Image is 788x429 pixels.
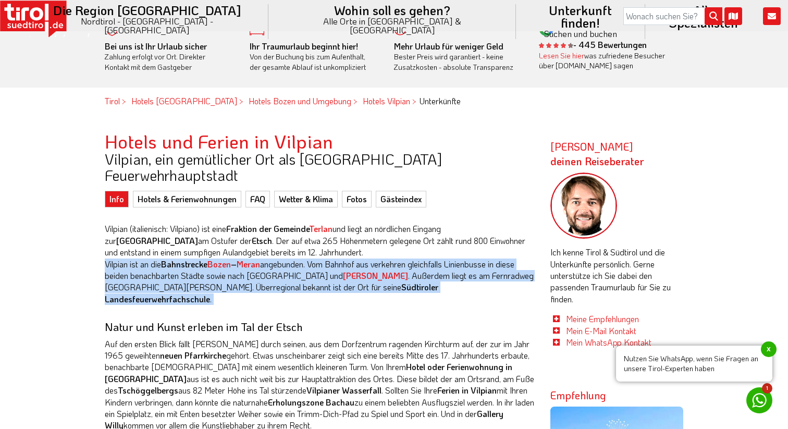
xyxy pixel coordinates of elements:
[281,17,504,34] small: Alle Orte in [GEOGRAPHIC_DATA] & [GEOGRAPHIC_DATA]
[105,223,535,305] p: Vilpian (italienisch: Vilpiano) ist eine und liegt an nördlichen Eingang zur am Ostufer der . Der...
[105,41,234,72] div: Zahlung erfolgt vor Ort. Direkter Kontakt mit dem Gastgeber
[245,191,270,207] a: FAQ
[437,385,497,396] strong: Ferien in Vilpian
[133,191,241,207] a: Hotels & Ferienwohnungen
[566,325,636,336] a: Mein E-Mail Kontakt
[105,95,120,106] a: Tirol
[343,270,408,281] a: [PERSON_NAME]
[105,361,512,384] strong: Hotel oder Ferienwohnung in [GEOGRAPHIC_DATA]
[763,7,781,25] i: Kontakt
[237,259,260,269] a: Meran
[105,281,438,304] strong: Südtiroler Landesfeuerwehrfachschule
[249,95,351,106] a: Hotels Bozen und Umgebung
[105,321,535,333] h3: Natur und Kunst erleben im Tal der Etsch
[309,223,333,234] a: Terlan
[207,259,231,269] a: Bozen
[105,131,535,152] h2: Hotels und Ferien in Vilpian
[161,259,260,269] strong: Bahnstrecke –
[550,173,617,239] img: frag-markus.png
[616,346,772,382] span: Nutzen Sie WhatsApp, wenn Sie Fragen an unsere Tirol-Experten haben
[550,173,683,349] div: Ich kenne Tirol & Südtirol und die Unterkünfte persönlich. Gerne unterstütze ich Sie dabei den pa...
[724,7,742,25] i: Karte öffnen
[252,235,272,246] strong: Etsch
[306,385,381,396] strong: Vilpianer Wasserfall
[415,95,461,107] li: Unterkünfte
[118,385,178,396] strong: Tschöggelbergs
[131,95,237,106] a: Hotels [GEOGRAPHIC_DATA]
[746,387,772,413] a: 1 Nutzen Sie WhatsApp, wenn Sie Fragen an unsere Tirol-Experten habenx
[566,313,639,324] a: Meine Empfehlungen
[539,51,584,60] a: Lesen Sie hier
[376,191,426,207] a: Gästeindex
[623,7,722,25] input: Wonach suchen Sie?
[268,397,354,408] strong: Erholungszone Bachau
[394,41,523,72] div: Bester Preis wird garantiert - keine Zusatzkosten - absolute Transparenz
[566,337,651,348] a: Mein WhatsApp Kontakt
[342,191,372,207] a: Fotos
[550,154,644,168] span: deinen Reiseberater
[363,95,410,106] a: Hotels Vilpian
[528,29,632,38] small: Suchen und buchen
[550,140,644,168] strong: [PERSON_NAME]
[226,223,333,234] strong: Fraktion der Gemeinde
[550,388,606,402] strong: Empfehlung
[762,383,772,394] span: 1
[539,51,668,71] div: was zufriedene Besucher über [DOMAIN_NAME] sagen
[105,191,129,207] a: Info
[39,17,256,34] small: Nordtirol - [GEOGRAPHIC_DATA] - [GEOGRAPHIC_DATA]
[274,191,338,207] a: Wetter & Klima
[250,41,379,72] div: Von der Buchung bis zum Aufenthalt, der gesamte Ablauf ist unkompliziert
[105,151,535,183] h3: Vilpian, ein gemütlicher Ort als [GEOGRAPHIC_DATA] Feuerwehrhauptstadt
[761,341,777,357] span: x
[160,350,226,361] strong: neuen Pfarrkirche
[116,235,198,246] strong: [GEOGRAPHIC_DATA]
